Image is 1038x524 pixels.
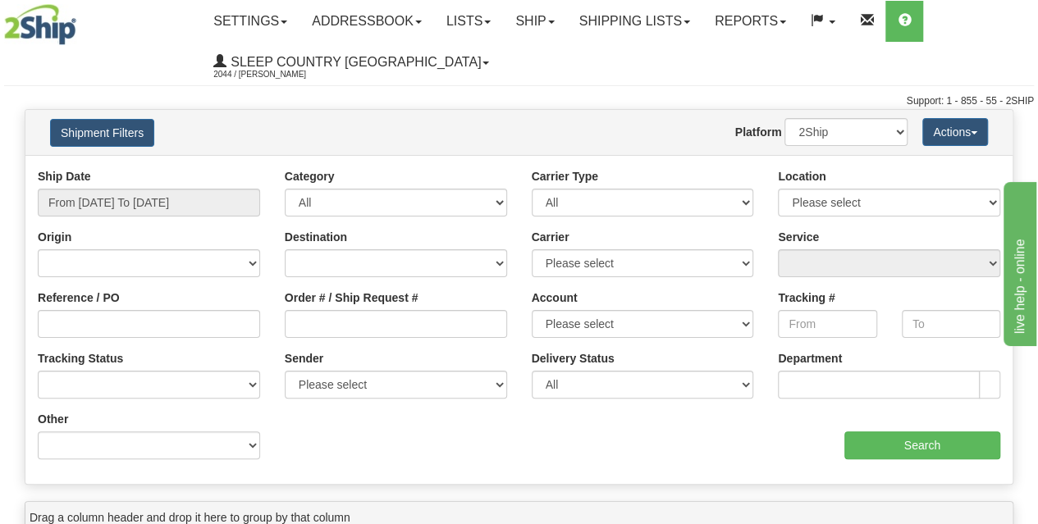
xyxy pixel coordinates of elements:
label: Sender [285,350,323,367]
a: Sleep Country [GEOGRAPHIC_DATA] 2044 / [PERSON_NAME] [201,42,501,83]
label: Tracking Status [38,350,123,367]
a: Addressbook [300,1,434,42]
label: Origin [38,229,71,245]
label: Destination [285,229,347,245]
label: Order # / Ship Request # [285,289,418,306]
iframe: chat widget [1000,178,1036,345]
a: Lists [434,1,503,42]
div: Support: 1 - 855 - 55 - 2SHIP [4,94,1034,108]
label: Delivery Status [532,350,615,367]
input: From [778,310,876,338]
button: Actions [922,118,988,146]
label: Reference / PO [38,289,120,306]
a: Reports [702,1,798,42]
label: Ship Date [38,168,91,185]
span: Sleep Country [GEOGRAPHIC_DATA] [226,55,481,69]
label: Platform [735,124,782,140]
label: Location [778,168,825,185]
label: Carrier Type [532,168,598,185]
label: Tracking # [778,289,835,306]
img: logo2044.jpg [4,4,76,45]
div: live help - online [12,10,152,30]
label: Account [532,289,578,306]
label: Department [778,350,842,367]
button: Shipment Filters [50,119,154,147]
label: Service [778,229,819,245]
a: Shipping lists [567,1,702,42]
label: Category [285,168,335,185]
a: Settings [201,1,300,42]
label: Other [38,411,68,427]
input: Search [844,431,1001,459]
span: 2044 / [PERSON_NAME] [213,66,336,83]
label: Carrier [532,229,569,245]
a: Ship [503,1,566,42]
input: To [902,310,1000,338]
